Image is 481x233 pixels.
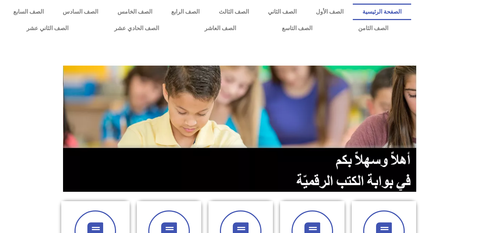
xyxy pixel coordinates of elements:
[91,20,182,37] a: الصف الحادي عشر
[182,20,259,37] a: الصف العاشر
[259,20,335,37] a: الصف التاسع
[4,20,91,37] a: الصف الثاني عشر
[162,4,209,20] a: الصف الرابع
[53,4,108,20] a: الصف السادس
[209,4,258,20] a: الصف الثالث
[335,20,411,37] a: الصف الثامن
[108,4,162,20] a: الصف الخامس
[4,4,53,20] a: الصف السابع
[258,4,306,20] a: الصف الثاني
[306,4,353,20] a: الصف الأول
[353,4,411,20] a: الصفحة الرئيسية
